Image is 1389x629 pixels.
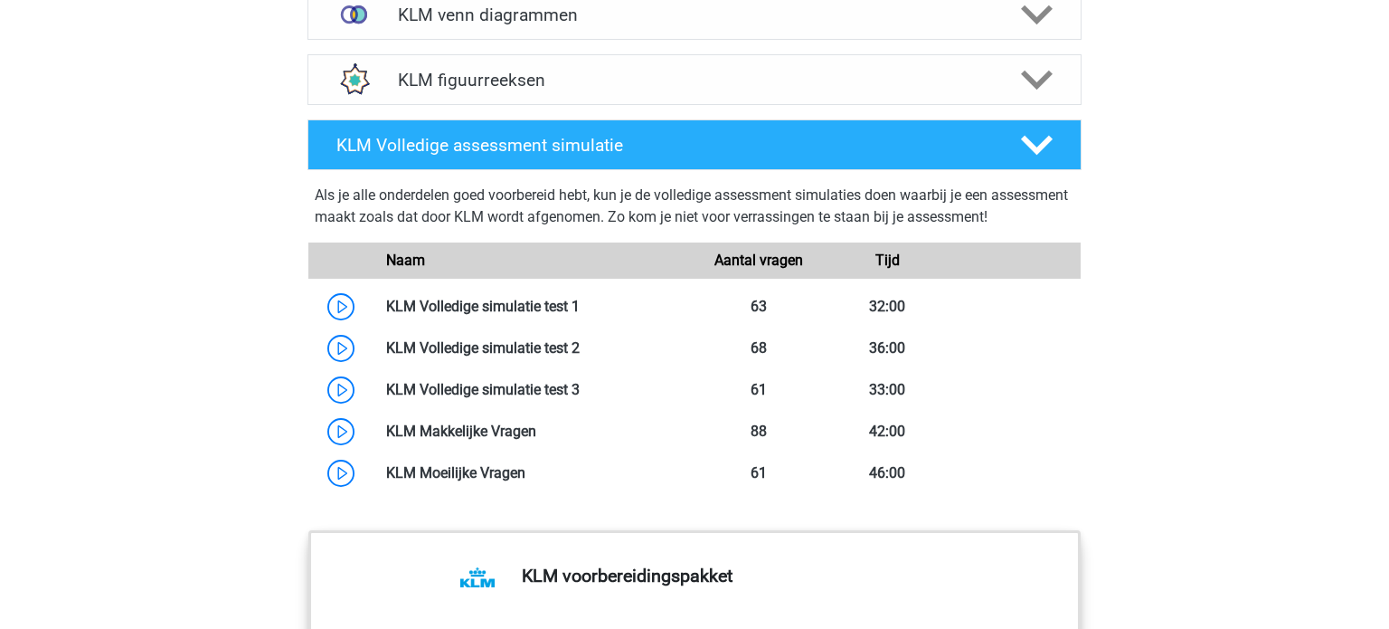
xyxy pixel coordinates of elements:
[398,70,990,91] h4: KLM figuurreeksen
[373,462,694,484] div: KLM Moeilijke Vragen
[823,250,951,272] div: Tijd
[373,338,694,359] div: KLM Volledige simulatie test 2
[373,250,694,272] div: Naam
[694,250,823,272] div: Aantal vragen
[300,119,1089,170] a: KLM Volledige assessment simulatie
[398,5,990,25] h4: KLM venn diagrammen
[336,135,991,156] h4: KLM Volledige assessment simulatie
[373,421,694,443] div: KLM Makkelijke Vragen
[373,379,694,401] div: KLM Volledige simulatie test 3
[330,56,377,103] img: figuurreeksen
[300,54,1089,105] a: figuurreeksen KLM figuurreeksen
[373,296,694,318] div: KLM Volledige simulatie test 1
[315,185,1074,235] div: Als je alle onderdelen goed voorbereid hebt, kun je de volledige assessment simulaties doen waarb...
